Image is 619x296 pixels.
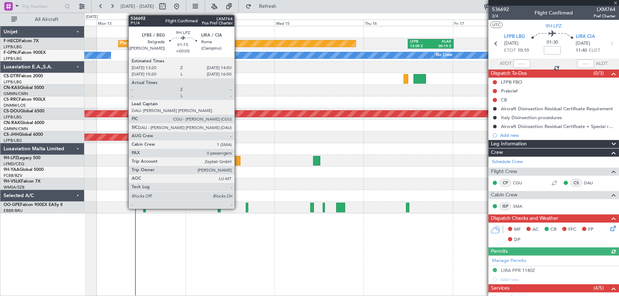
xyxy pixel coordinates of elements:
[431,39,451,44] div: KLAX
[364,19,453,26] div: Thu 16
[4,97,19,102] span: CS-RRC
[4,109,44,113] a: CS-DOUGlobal 6500
[4,203,20,207] span: OO-GPE
[4,168,20,172] span: 9H-YAA
[492,158,523,166] a: Schedule Crew
[500,60,512,67] span: ATOT
[491,214,558,223] span: Dispatch Checks and Weather
[490,22,503,28] button: UTC
[410,44,431,49] div: 12:00 Z
[514,236,520,244] span: DP
[86,14,98,20] div: [DATE]
[8,14,77,25] button: All Aircraft
[588,226,593,233] span: FP
[4,44,22,50] a: LFPB/LBG
[491,140,527,148] span: Leg Information
[4,74,19,78] span: CS-DTR
[499,202,511,210] div: ISP
[275,19,364,26] div: Wed 15
[22,1,62,12] input: Trip Number
[551,226,557,233] span: CR
[501,97,507,103] div: CB
[501,88,518,94] div: Prebrief
[576,40,590,47] span: [DATE]
[4,126,28,132] a: GMMN/CMN
[4,74,43,78] a: CS-DTRFalcon 2000
[535,10,573,17] div: Flight Confirmed
[187,50,204,61] div: No Crew
[576,33,595,40] span: LIRA CIA
[501,123,615,129] div: Aircraft Disinsection Residual Certificate + Special request
[4,79,22,85] a: LFPB/LBG
[4,185,24,190] a: WMSA/SZB
[4,208,23,213] a: EBBR/BRU
[410,39,431,44] div: LFPB
[431,44,451,49] div: 00:15 Z
[253,4,283,9] span: Refresh
[4,161,24,167] a: LFMD/CEQ
[504,47,516,54] span: ETOT
[513,203,529,210] a: SMA
[242,1,285,12] button: Refresh
[4,168,44,172] a: 9H-YAAGlobal 5000
[4,133,43,137] a: CS-JHHGlobal 6000
[501,115,562,121] div: Italy Disinsection procedures
[568,226,576,233] span: FFC
[4,133,19,137] span: CS-JHH
[546,22,562,30] span: 9H-LPZ
[4,173,22,178] a: FCBB/BZV
[593,69,604,77] span: (0/3)
[4,39,19,43] span: F-HECD
[491,284,509,292] span: Services
[589,47,600,54] span: ELDT
[500,132,615,138] div: Add new
[4,121,20,125] span: CN-RAK
[4,115,22,120] a: LFPB/LBG
[4,39,39,43] a: F-HECDFalcon 7X
[4,91,28,96] a: GMMN/CMN
[4,86,44,90] a: CN-KASGlobal 5000
[4,109,20,113] span: CS-DOU
[4,121,44,125] a: CN-RAKGlobal 6000
[593,6,615,13] span: LXM764
[492,6,509,13] span: 536692
[491,69,527,78] span: Dispatch To-Dos
[436,50,452,61] div: No Crew
[491,168,517,176] span: Flight Crew
[4,203,62,207] a: OO-GPEFalcon 900EX EASy II
[4,51,19,55] span: F-GPNJ
[4,56,22,61] a: LFPB/LBG
[576,47,587,54] span: 11:40
[186,19,275,26] div: Tue 14
[504,33,525,40] span: LFPB LBG
[121,3,154,10] span: [DATE] - [DATE]
[593,284,604,292] span: (4/5)
[570,179,582,187] div: CS
[4,179,21,184] span: 9H-VSLK
[4,86,20,90] span: CN-KAS
[4,156,40,160] a: 9H-LPZLegacy 500
[518,47,529,54] span: 10:10
[18,17,75,22] span: All Aircraft
[514,226,521,233] span: MF
[120,38,232,49] div: Planned Maint [GEOGRAPHIC_DATA] ([GEOGRAPHIC_DATA])
[4,156,18,160] span: 9H-LPZ
[504,40,519,47] span: [DATE]
[596,60,608,67] span: ALDT
[532,226,539,233] span: AC
[492,13,509,19] span: 2/4
[491,149,503,157] span: Crew
[593,13,615,19] span: Pref Charter
[584,180,600,186] a: DAU
[4,51,46,55] a: F-GPNJFalcon 900EX
[453,19,542,26] div: Fri 17
[4,179,40,184] a: 9H-VSLKFalcon 7X
[499,179,511,187] div: CP
[4,103,26,108] a: DNMM/LOS
[491,191,518,199] span: Cabin Crew
[547,39,558,46] span: 01:30
[501,106,613,112] div: Aircraft Disinsection Residual Certificate Requirement
[501,79,522,85] div: LFPB FBO
[4,97,45,102] a: CS-RRCFalcon 900LX
[4,138,22,143] a: LFPB/LBG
